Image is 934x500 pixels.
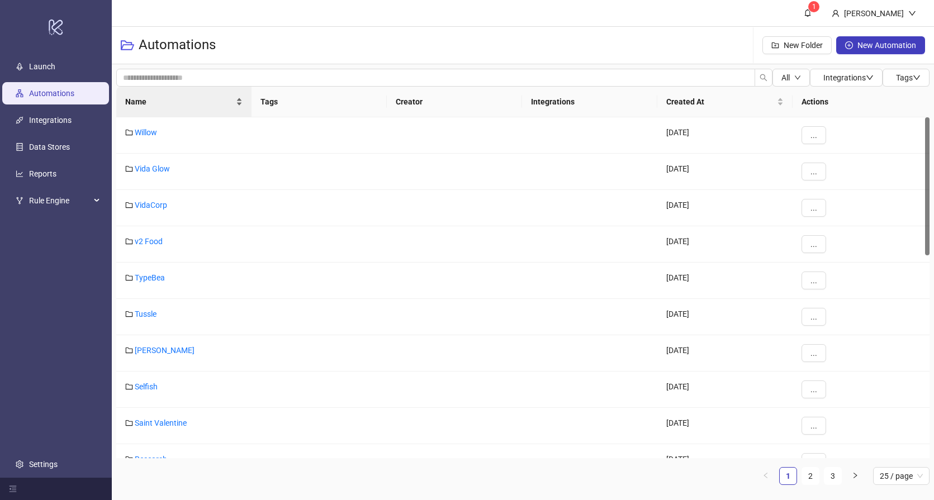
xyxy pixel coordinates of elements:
[824,467,842,485] li: 3
[794,74,801,81] span: down
[657,117,793,154] div: [DATE]
[135,273,165,282] a: TypeBea
[908,9,916,17] span: down
[760,74,767,82] span: search
[135,237,163,246] a: v2 Food
[125,419,133,427] span: folder
[657,154,793,190] div: [DATE]
[139,36,216,54] h3: Automations
[810,458,817,466] span: ...
[802,126,826,144] button: ...
[802,467,819,485] li: 2
[772,69,810,87] button: Alldown
[16,197,23,204] span: fork
[657,444,793,480] div: [DATE]
[657,226,793,263] div: [DATE]
[125,274,133,282] span: folder
[125,455,133,463] span: folder
[125,310,133,318] span: folder
[880,468,923,484] span: 25 / page
[29,62,55,71] a: Launch
[125,96,234,108] span: Name
[804,9,812,17] span: bell
[779,467,797,485] li: 1
[135,309,157,318] a: Tussle
[836,36,925,54] button: New Automation
[802,417,826,435] button: ...
[135,455,167,464] a: Research
[762,36,832,54] button: New Folder
[135,346,195,355] a: [PERSON_NAME]
[125,165,133,173] span: folder
[125,128,133,136] span: folder
[29,189,91,212] span: Rule Engine
[657,299,793,335] div: [DATE]
[883,69,930,87] button: Tagsdown
[845,41,853,49] span: plus-circle
[857,41,916,50] span: New Automation
[802,272,826,289] button: ...
[125,383,133,391] span: folder
[913,74,921,82] span: down
[780,468,796,484] a: 1
[810,312,817,321] span: ...
[657,190,793,226] div: [DATE]
[29,89,74,98] a: Automations
[762,472,769,479] span: left
[781,73,790,82] span: All
[810,69,883,87] button: Integrationsdown
[810,349,817,358] span: ...
[29,460,58,469] a: Settings
[824,468,841,484] a: 3
[852,472,859,479] span: right
[873,467,930,485] div: Page Size
[387,87,522,117] th: Creator
[135,382,158,391] a: Selfish
[29,169,56,178] a: Reports
[657,372,793,408] div: [DATE]
[810,131,817,140] span: ...
[125,237,133,245] span: folder
[832,9,840,17] span: user
[793,87,930,117] th: Actions
[802,453,826,471] button: ...
[802,308,826,326] button: ...
[784,41,823,50] span: New Folder
[757,467,775,485] li: Previous Page
[823,73,874,82] span: Integrations
[846,467,864,485] button: right
[810,385,817,394] span: ...
[135,128,157,137] a: Willow
[802,199,826,217] button: ...
[808,1,819,12] sup: 1
[840,7,908,20] div: [PERSON_NAME]
[866,74,874,82] span: down
[802,468,819,484] a: 2
[29,116,72,125] a: Integrations
[125,201,133,209] span: folder
[810,276,817,285] span: ...
[657,335,793,372] div: [DATE]
[657,87,793,117] th: Created At
[896,73,921,82] span: Tags
[135,201,167,209] a: VidaCorp
[810,167,817,176] span: ...
[657,263,793,299] div: [DATE]
[802,344,826,362] button: ...
[771,41,779,49] span: folder-add
[252,87,387,117] th: Tags
[757,467,775,485] button: left
[657,408,793,444] div: [DATE]
[125,346,133,354] span: folder
[846,467,864,485] li: Next Page
[810,421,817,430] span: ...
[121,39,134,52] span: folder-open
[135,164,170,173] a: Vida Glow
[666,96,775,108] span: Created At
[29,142,70,151] a: Data Stores
[810,203,817,212] span: ...
[135,418,187,427] a: Saint Valentine
[522,87,657,117] th: Integrations
[810,240,817,249] span: ...
[812,3,816,11] span: 1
